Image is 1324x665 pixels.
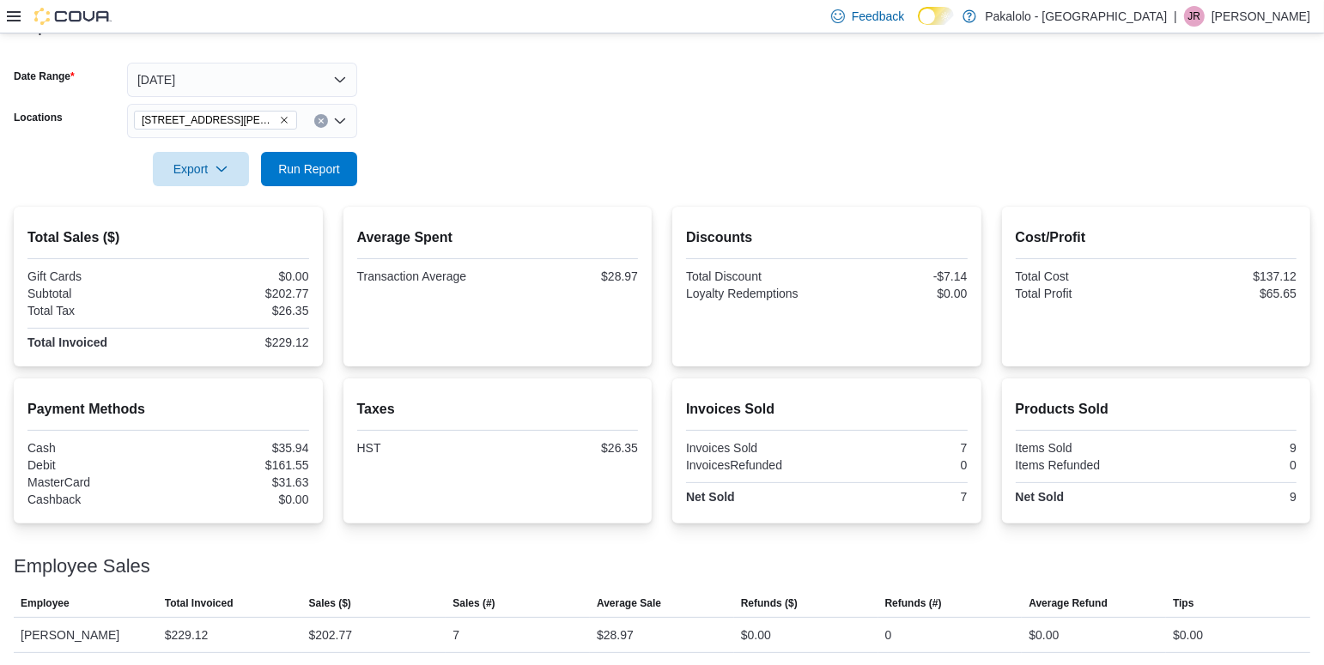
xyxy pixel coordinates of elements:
[27,269,165,283] div: Gift Cards
[172,441,309,455] div: $35.94
[172,493,309,506] div: $0.00
[830,441,968,455] div: 7
[14,111,63,124] label: Locations
[1016,399,1297,420] h2: Products Sold
[1016,490,1065,504] strong: Net Sold
[830,490,968,504] div: 7
[357,441,495,455] div: HST
[172,336,309,349] div: $229.12
[134,111,297,130] span: 385 Tompkins Avenue
[1174,6,1177,27] p: |
[27,493,165,506] div: Cashback
[686,441,823,455] div: Invoices Sold
[163,152,239,186] span: Export
[830,287,968,300] div: $0.00
[34,8,112,25] img: Cova
[885,625,892,645] div: 0
[1029,596,1108,610] span: Average Refund
[357,227,639,248] h2: Average Spent
[279,115,289,125] button: Remove 385 Tompkins Avenue from selection in this group
[27,441,165,455] div: Cash
[309,625,353,645] div: $202.77
[1159,287,1297,300] div: $65.65
[686,227,968,248] h2: Discounts
[127,63,357,97] button: [DATE]
[27,475,165,489] div: MasterCard
[172,269,309,283] div: $0.00
[1173,596,1193,610] span: Tips
[885,596,942,610] span: Refunds (#)
[1188,6,1201,27] span: JR
[27,287,165,300] div: Subtotal
[14,556,150,577] h3: Employee Sales
[686,287,823,300] div: Loyalty Redemptions
[1159,490,1297,504] div: 9
[21,596,70,610] span: Employee
[333,114,347,128] button: Open list of options
[172,475,309,489] div: $31.63
[1016,227,1297,248] h2: Cost/Profit
[1159,441,1297,455] div: 9
[142,112,276,129] span: [STREET_ADDRESS][PERSON_NAME]
[452,596,495,610] span: Sales (#)
[172,304,309,317] div: $26.35
[14,618,158,652] div: [PERSON_NAME]
[27,399,309,420] h2: Payment Methods
[27,304,165,317] div: Total Tax
[309,596,351,610] span: Sales ($)
[1016,441,1153,455] div: Items Sold
[741,596,798,610] span: Refunds ($)
[172,287,309,300] div: $202.77
[597,596,661,610] span: Average Sale
[1159,269,1297,283] div: $137.12
[357,399,639,420] h2: Taxes
[1016,269,1153,283] div: Total Cost
[27,336,107,349] strong: Total Invoiced
[27,458,165,472] div: Debit
[1184,6,1205,27] div: Justin Rochon
[686,269,823,283] div: Total Discount
[172,458,309,472] div: $161.55
[686,399,968,420] h2: Invoices Sold
[1212,6,1310,27] p: [PERSON_NAME]
[261,152,357,186] button: Run Report
[14,70,75,83] label: Date Range
[686,490,735,504] strong: Net Sold
[314,114,328,128] button: Clear input
[501,269,638,283] div: $28.97
[830,269,968,283] div: -$7.14
[985,6,1167,27] p: Pakalolo - [GEOGRAPHIC_DATA]
[452,625,459,645] div: 7
[1173,625,1203,645] div: $0.00
[1016,458,1153,472] div: Items Refunded
[165,625,209,645] div: $229.12
[501,441,638,455] div: $26.35
[597,625,634,645] div: $28.97
[741,625,771,645] div: $0.00
[1029,625,1059,645] div: $0.00
[830,458,968,472] div: 0
[278,160,340,178] span: Run Report
[686,458,823,472] div: InvoicesRefunded
[153,152,249,186] button: Export
[27,227,309,248] h2: Total Sales ($)
[165,596,234,610] span: Total Invoiced
[357,269,495,283] div: Transaction Average
[852,8,904,25] span: Feedback
[918,25,919,26] span: Dark Mode
[1016,287,1153,300] div: Total Profit
[918,7,954,25] input: Dark Mode
[1159,458,1297,472] div: 0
